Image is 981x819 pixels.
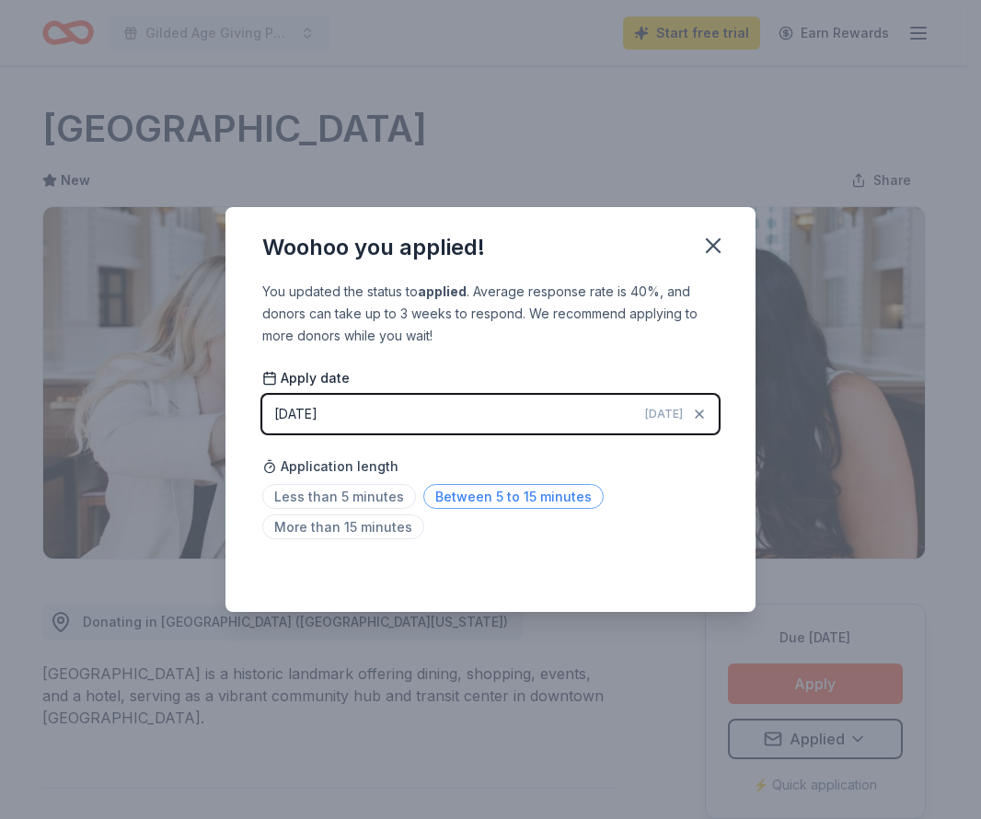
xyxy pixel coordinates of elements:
[423,484,604,509] span: Between 5 to 15 minutes
[262,369,350,387] span: Apply date
[262,484,416,509] span: Less than 5 minutes
[262,456,398,478] span: Application length
[262,281,719,347] div: You updated the status to . Average response rate is 40%, and donors can take up to 3 weeks to re...
[645,407,683,421] span: [DATE]
[418,283,467,299] b: applied
[274,403,317,425] div: [DATE]
[262,233,485,262] div: Woohoo you applied!
[262,395,719,433] button: [DATE][DATE]
[262,514,424,539] span: More than 15 minutes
